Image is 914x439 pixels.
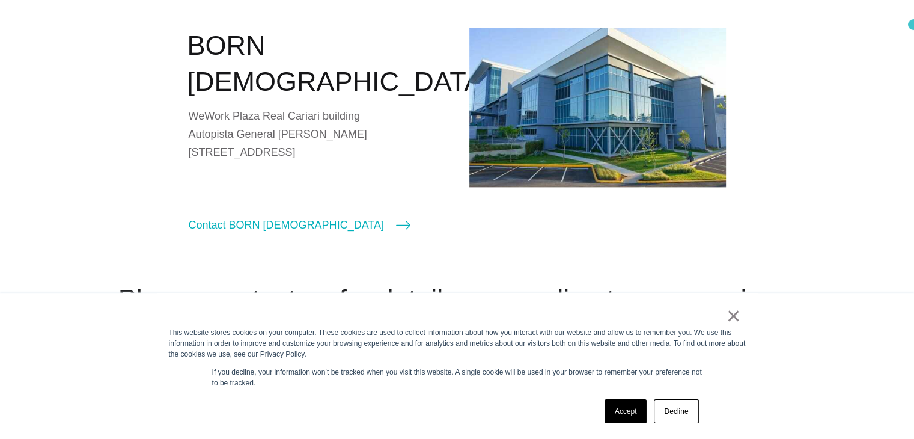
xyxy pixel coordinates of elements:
p: If you decline, your information won’t be tracked when you visit this website. A single cookie wi... [212,367,702,388]
h2: Please contact us for details on our direct presence in the following countries: [118,281,796,354]
div: WeWork Plaza Real Cariari building Autopista General [PERSON_NAME] [STREET_ADDRESS] [189,107,445,161]
h2: BORN [DEMOGRAPHIC_DATA] [187,28,445,100]
a: × [727,310,741,321]
div: This website stores cookies on your computer. These cookies are used to collect information about... [169,327,746,360]
a: Contact BORN [DEMOGRAPHIC_DATA] [189,216,410,233]
a: Decline [654,399,698,423]
a: Accept [605,399,647,423]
